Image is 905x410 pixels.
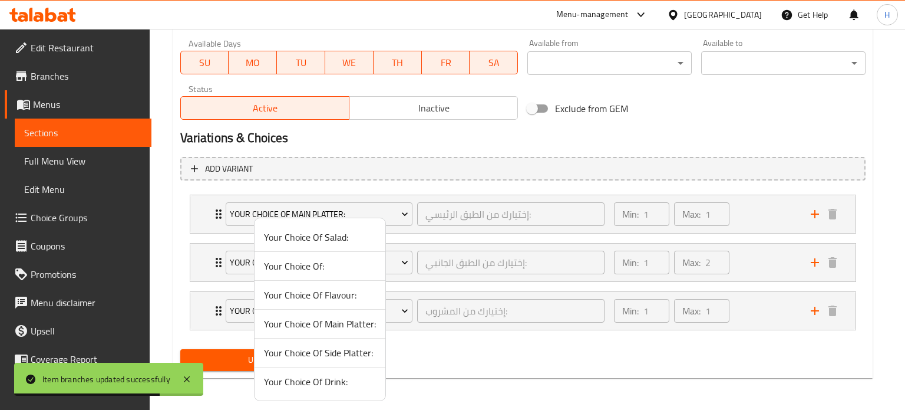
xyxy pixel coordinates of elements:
span: Your Choice Of Side Platter: [264,346,376,360]
span: Your Choice Of Flavour: [264,288,376,302]
span: Your Choice Of Drink: [264,375,376,389]
div: Item branches updated successfully [42,373,170,386]
span: Your Choice Of Salad: [264,230,376,244]
span: Your Choice Of: [264,259,376,273]
span: Your Choice Of Main Platter: [264,317,376,331]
